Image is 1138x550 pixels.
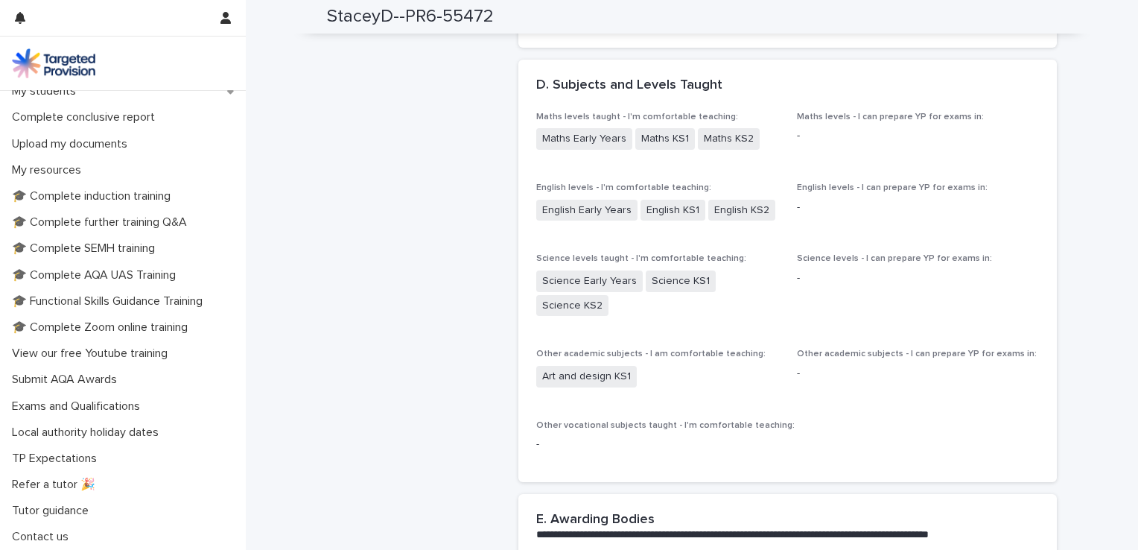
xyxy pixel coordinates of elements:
[797,254,992,263] span: Science levels - I can prepare YP for exams in:
[797,271,1040,286] p: -
[536,366,637,388] span: Art and design KS1
[635,128,695,150] span: Maths KS1
[698,128,760,150] span: Maths KS2
[6,452,109,466] p: TP Expectations
[708,200,775,221] span: English KS2
[6,110,167,124] p: Complete conclusive report
[6,426,171,440] p: Local authority holiday dates
[327,6,494,28] h2: StaceyD--PR6-55472
[536,113,738,121] span: Maths levels taught - I'm comfortable teaching:
[6,504,101,518] p: Tutor guidance
[536,254,746,263] span: Science levels taught - I'm comfortable teaching:
[6,241,167,256] p: 🎓 Complete SEMH training
[646,271,716,292] span: Science KS1
[797,128,1040,144] p: -
[536,183,711,192] span: English levels - I'm comfortable teaching:
[536,78,722,94] h2: D. Subjects and Levels Taught
[12,48,95,78] img: M5nRWzHhSzIhMunXDL62
[536,200,638,221] span: English Early Years
[6,84,88,98] p: My students
[536,512,655,528] h2: E. Awarding Bodies
[6,478,107,492] p: Refer a tutor 🎉
[6,137,139,151] p: Upload my documents
[797,366,1040,382] p: -
[6,268,188,282] p: 🎓 Complete AQA UAS Training
[6,189,182,203] p: 🎓 Complete induction training
[640,200,705,221] span: English KS1
[6,530,80,544] p: Contact us
[6,163,93,177] p: My resources
[6,320,200,335] p: 🎓 Complete Zoom online training
[797,183,988,192] span: English levels - I can prepare YP for exams in:
[536,421,795,430] span: Other vocational subjects taught - I'm comfortable teaching:
[536,350,766,358] span: Other academic subjects - I am comfortable teaching:
[797,350,1037,358] span: Other academic subjects - I can prepare YP for exams in:
[536,128,632,150] span: Maths Early Years
[6,399,152,414] p: Exams and Qualifications
[536,271,643,292] span: Science Early Years
[6,294,214,309] p: 🎓 Functional Skills Guidance Training
[536,295,608,317] span: Science KS2
[6,373,129,387] p: Submit AQA Awards
[6,347,179,361] p: View our free Youtube training
[536,437,1039,452] p: -
[6,215,199,230] p: 🎓 Complete further training Q&A
[797,113,984,121] span: Maths levels - I can prepare YP for exams in:
[797,200,1040,215] p: -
